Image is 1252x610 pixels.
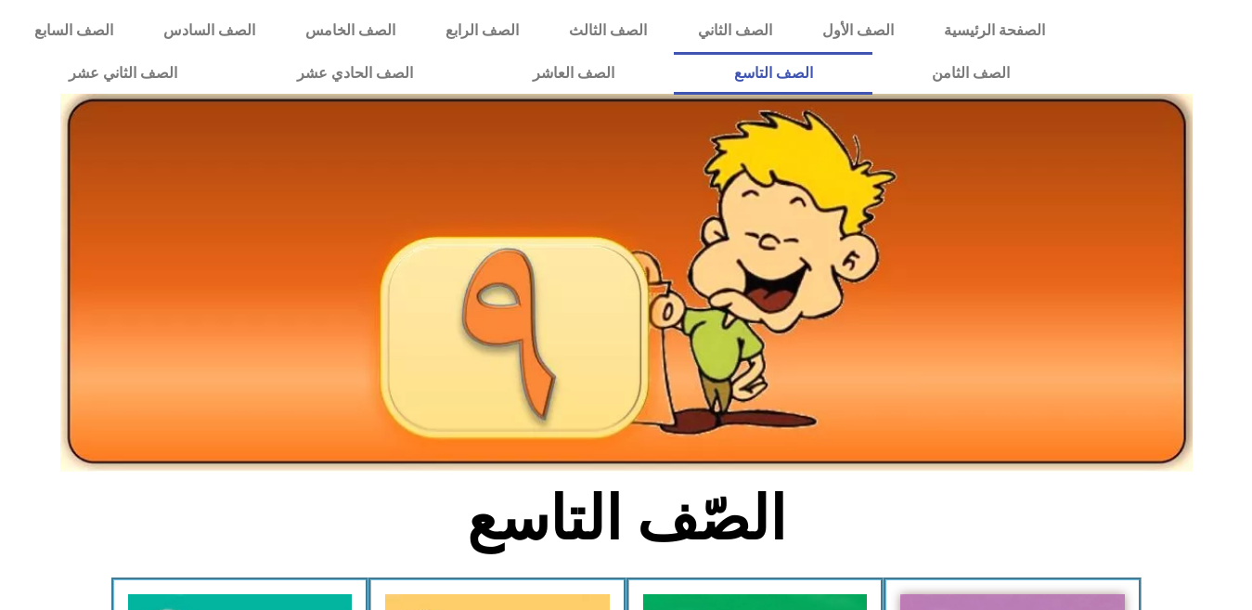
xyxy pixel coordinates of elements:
[319,483,933,555] h2: الصّف التاسع
[544,9,672,52] a: الصف الثالث
[674,52,872,95] a: الصف التاسع
[9,9,138,52] a: الصف السابع
[238,52,473,95] a: الصف الحادي عشر
[872,52,1070,95] a: الصف الثامن
[673,9,797,52] a: الصف الثاني
[420,9,544,52] a: الصف الرابع
[138,9,280,52] a: الصف السادس
[9,52,238,95] a: الصف الثاني عشر
[280,9,420,52] a: الصف الخامس
[473,52,675,95] a: الصف العاشر
[919,9,1070,52] a: الصفحة الرئيسية
[797,9,919,52] a: الصف الأول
